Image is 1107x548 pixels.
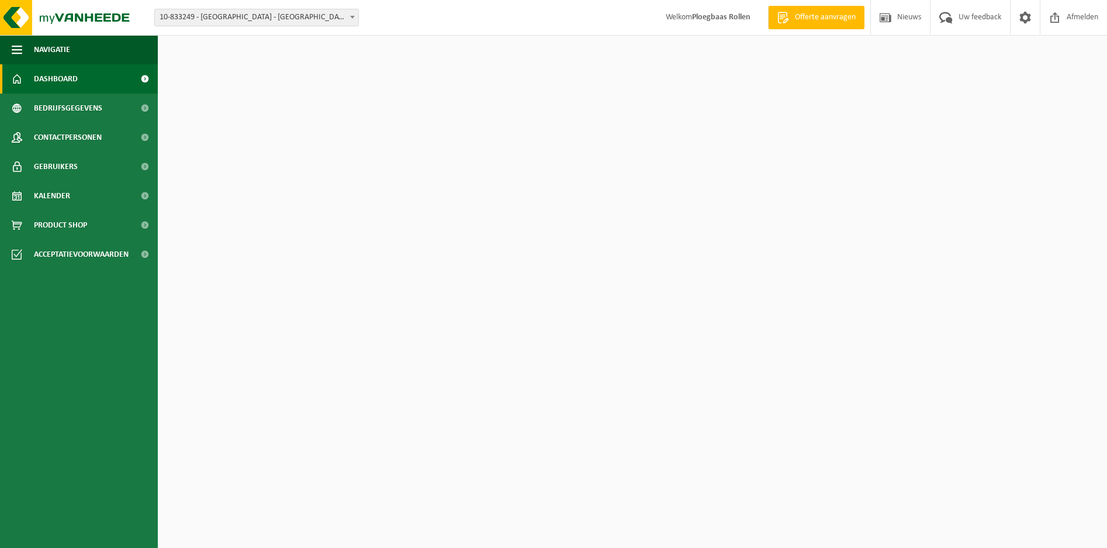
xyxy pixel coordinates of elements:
span: Gebruikers [34,152,78,181]
span: Navigatie [34,35,70,64]
span: Dashboard [34,64,78,94]
span: Acceptatievoorwaarden [34,240,129,269]
span: Product Shop [34,211,87,240]
strong: Ploegbaas Rollen [692,13,750,22]
span: Kalender [34,181,70,211]
span: 10-833249 - IKO NV MILIEUSTRAAT FABRIEK - ANTWERPEN [155,9,358,26]
span: Offerte aanvragen [792,12,859,23]
span: Bedrijfsgegevens [34,94,102,123]
span: 10-833249 - IKO NV MILIEUSTRAAT FABRIEK - ANTWERPEN [154,9,359,26]
a: Offerte aanvragen [768,6,864,29]
span: Contactpersonen [34,123,102,152]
